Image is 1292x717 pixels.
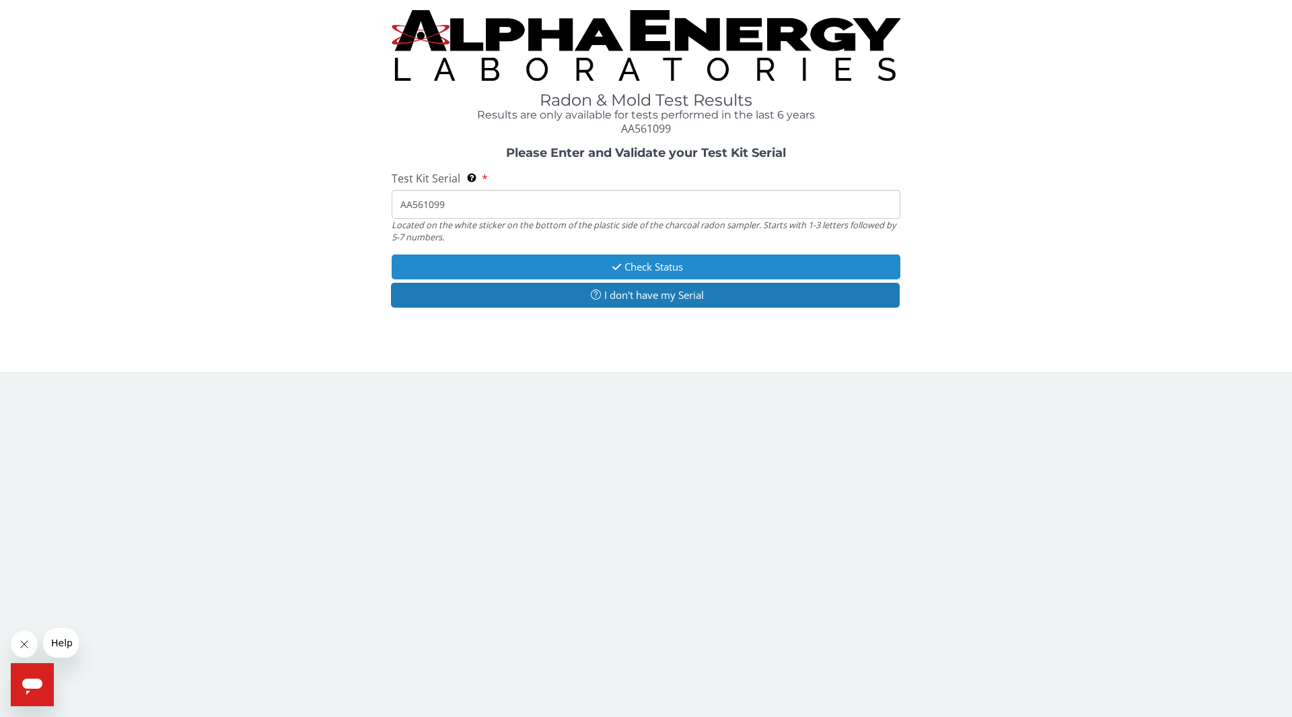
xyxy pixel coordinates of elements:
div: Located on the white sticker on the bottom of the plastic side of the charcoal radon sampler. Sta... [392,219,900,244]
h4: Results are only available for tests performed in the last 6 years [392,109,900,121]
strong: Please Enter and Validate your Test Kit Serial [506,145,786,160]
iframe: Button to launch messaging window [11,663,54,706]
iframe: Message from company [43,628,79,658]
iframe: Close message [11,631,38,658]
span: AA561099 [621,121,671,136]
img: TightCrop.jpg [392,10,900,81]
span: Test Kit Serial [392,171,460,186]
button: Check Status [392,254,900,279]
button: I don't have my Serial [391,283,900,308]
h1: Radon & Mold Test Results [392,92,900,109]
